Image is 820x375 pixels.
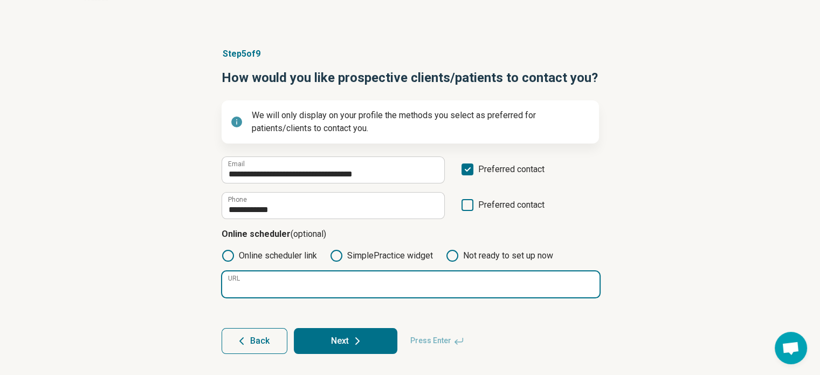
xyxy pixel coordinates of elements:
[294,328,397,354] button: Next
[228,275,240,282] label: URL
[228,161,245,167] label: Email
[222,47,599,60] p: Step 5 of 9
[228,196,247,203] label: Phone
[222,328,287,354] button: Back
[446,249,553,262] label: Not ready to set up now
[478,199,545,219] span: Preferred contact
[250,337,270,345] span: Back
[222,228,599,241] p: Online scheduler
[775,332,807,364] div: Open chat
[222,69,599,87] h1: How would you like prospective clients/patients to contact you?
[222,249,317,262] label: Online scheduler link
[252,109,590,135] p: We will only display on your profile the methods you select as preferred for patients/clients to ...
[291,229,326,239] span: (optional)
[404,328,471,354] span: Press Enter
[478,163,545,183] span: Preferred contact
[330,249,433,262] label: SimplePractice widget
